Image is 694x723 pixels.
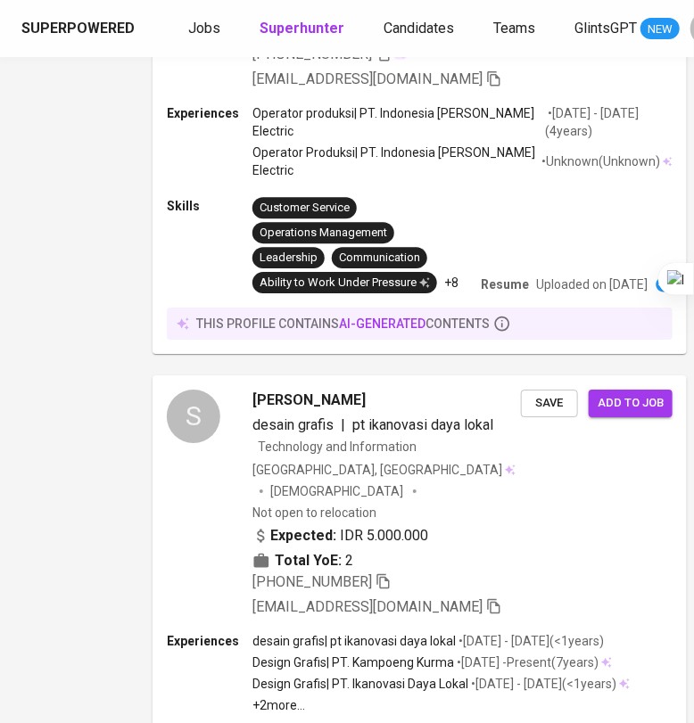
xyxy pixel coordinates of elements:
[493,20,535,37] span: Teams
[481,275,529,293] p: Resume
[258,440,417,454] span: Technology and Information
[252,504,376,522] p: Not open to relocation
[167,632,252,650] p: Experiences
[252,416,334,433] span: desain grafis
[598,393,664,414] span: Add to job
[456,632,604,650] p: • [DATE] - [DATE] ( <1 years )
[252,70,483,87] span: [EMAIL_ADDRESS][DOMAIN_NAME]
[574,18,680,40] a: GlintsGPT NEW
[270,525,336,546] b: Expected:
[530,393,569,414] span: Save
[352,416,493,433] span: pt ikanovasi daya lokal
[188,20,220,37] span: Jobs
[260,20,344,37] b: Superhunter
[339,250,420,267] div: Communication
[589,390,673,417] button: Add to job
[384,20,454,37] span: Candidates
[546,104,673,140] p: • [DATE] - [DATE] ( 4 years )
[252,598,483,615] span: [EMAIL_ADDRESS][DOMAIN_NAME]
[252,632,456,650] p: desain grafis | pt ikanovasi daya lokal
[468,675,616,693] p: • [DATE] - [DATE] ( <1 years )
[454,653,599,671] p: • [DATE] - Present ( 7 years )
[339,316,425,331] span: AI-generated
[521,390,578,417] button: Save
[252,525,428,546] div: IDR 5.000.000
[260,200,350,217] div: Customer Service
[21,19,135,39] div: Superpowered
[188,18,224,40] a: Jobs
[345,550,353,571] span: 2
[270,482,406,500] span: [DEMOGRAPHIC_DATA]
[536,275,648,293] p: Uploaded on [DATE]
[167,390,220,443] div: S
[539,152,660,170] p: • Unknown ( Unknown )
[252,653,454,671] p: Design Grafis | PT. Kampoeng Kurma
[444,274,459,292] p: +8
[252,573,372,590] span: [PHONE_NUMBER]
[384,18,458,40] a: Candidates
[275,550,342,571] b: Total YoE:
[260,275,430,292] div: Ability to Work Under Pressure
[252,461,516,479] div: [GEOGRAPHIC_DATA], [GEOGRAPHIC_DATA]
[167,197,252,215] p: Skills
[21,19,138,39] a: Superpowered
[252,144,539,179] p: Operator Produksi | PT. Indonesia [PERSON_NAME] Electric
[493,18,539,40] a: Teams
[196,315,490,333] p: this profile contains contents
[252,104,546,140] p: Operator produksi | PT. Indonesia [PERSON_NAME] Electric
[252,696,630,714] p: +2 more ...
[252,675,468,693] p: Design Grafis | PT. Ikanovasi Daya Lokal
[260,250,318,267] div: Leadership
[252,45,372,62] span: [PHONE_NUMBER]
[640,21,680,38] span: NEW
[574,20,637,37] span: GlintsGPT
[341,415,345,436] span: |
[260,18,348,40] a: Superhunter
[167,104,252,122] p: Experiences
[252,390,366,411] span: [PERSON_NAME]
[260,225,387,242] div: Operations Management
